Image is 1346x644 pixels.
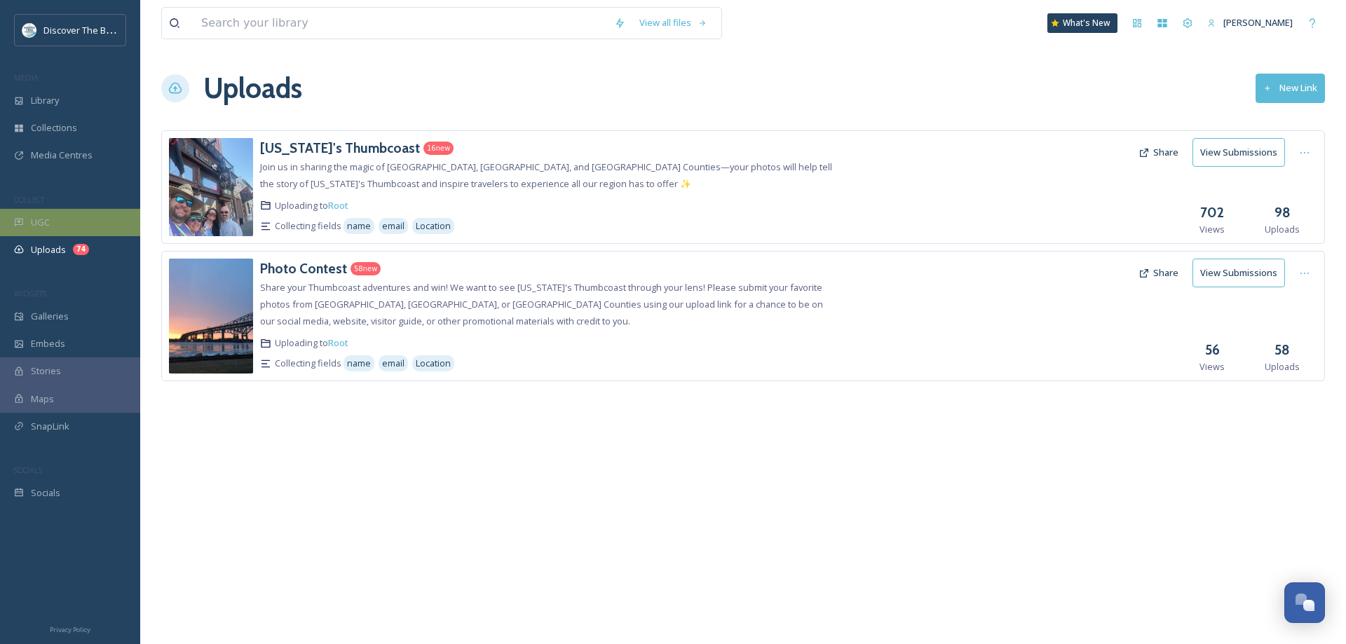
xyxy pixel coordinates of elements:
[14,194,44,205] span: COLLECT
[14,465,42,475] span: SOCIALS
[31,243,66,256] span: Uploads
[260,139,420,156] h3: [US_STATE]'s Thumbcoast
[328,336,348,349] a: Root
[1284,582,1325,623] button: Open Chat
[73,244,89,255] div: 74
[260,260,347,277] h3: Photo Contest
[1205,340,1220,360] h3: 56
[194,8,607,39] input: Search your library
[328,199,348,212] a: Root
[31,337,65,350] span: Embeds
[1274,340,1290,360] h3: 58
[1047,13,1117,33] a: What's New
[260,281,823,327] span: Share your Thumbcoast adventures and win! We want to see [US_STATE]'s Thumbcoast through your len...
[260,259,347,279] a: Photo Contest
[1274,203,1291,223] h3: 98
[169,138,253,236] img: 2d5976a0-5f88-4667-8fd9-bfd9cec8133a.jpg
[1199,360,1225,374] span: Views
[169,259,253,374] img: 882b5129-e247-4940-9870-29e830624313.jpg
[1192,138,1285,167] button: View Submissions
[1131,259,1185,287] button: Share
[416,219,451,233] span: Location
[31,149,93,162] span: Media Centres
[43,23,119,36] span: Discover The Blue
[347,219,371,233] span: name
[1192,259,1292,287] a: View Submissions
[50,620,90,637] a: Privacy Policy
[22,23,36,37] img: 1710423113617.jpeg
[1223,16,1293,29] span: [PERSON_NAME]
[1256,74,1325,102] button: New Link
[260,138,420,158] a: [US_STATE]'s Thumbcoast
[14,72,39,83] span: MEDIA
[203,67,302,109] a: Uploads
[275,199,348,212] span: Uploading to
[260,160,832,190] span: Join us in sharing the magic of [GEOGRAPHIC_DATA], [GEOGRAPHIC_DATA], and [GEOGRAPHIC_DATA] Count...
[423,142,454,155] div: 16 new
[416,357,451,370] span: Location
[31,420,69,433] span: SnapLink
[275,357,341,370] span: Collecting fields
[382,357,405,370] span: email
[1200,203,1224,223] h3: 702
[14,288,46,299] span: WIDGETS
[50,625,90,634] span: Privacy Policy
[351,262,381,275] div: 58 new
[1265,360,1300,374] span: Uploads
[1192,138,1292,167] a: View Submissions
[31,94,59,107] span: Library
[275,336,348,350] span: Uploading to
[1131,139,1185,166] button: Share
[31,121,77,135] span: Collections
[1200,9,1300,36] a: [PERSON_NAME]
[382,219,405,233] span: email
[1199,223,1225,236] span: Views
[1265,223,1300,236] span: Uploads
[632,9,714,36] a: View all files
[31,310,69,323] span: Galleries
[347,357,371,370] span: name
[31,364,61,378] span: Stories
[31,216,50,229] span: UGC
[31,392,54,406] span: Maps
[31,486,60,500] span: Socials
[275,219,341,233] span: Collecting fields
[1192,259,1285,287] button: View Submissions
